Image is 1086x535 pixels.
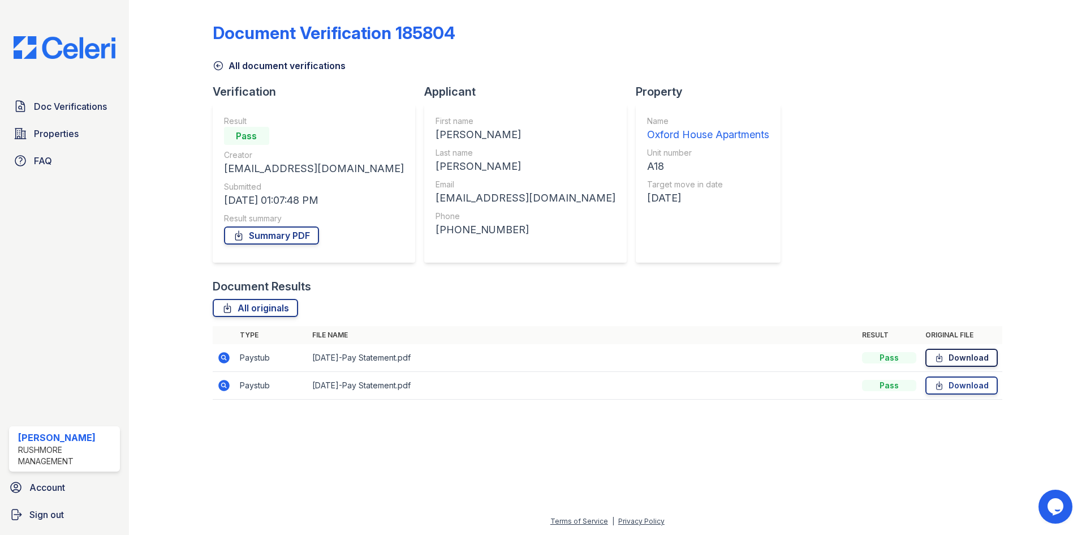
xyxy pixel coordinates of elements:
div: | [612,517,614,525]
div: Pass [862,352,916,363]
div: Email [436,179,615,190]
div: Pass [862,380,916,391]
div: Oxford House Apartments [647,127,769,143]
span: Sign out [29,508,64,521]
a: Sign out [5,503,124,526]
div: [DATE] 01:07:48 PM [224,192,404,208]
a: All originals [213,299,298,317]
div: A18 [647,159,769,174]
th: Original file [921,326,1002,344]
iframe: chat widget [1038,490,1075,524]
td: Paystub [235,344,308,372]
span: Doc Verifications [34,100,107,113]
a: Account [5,476,124,499]
a: Download [925,349,998,367]
div: Applicant [424,84,636,100]
div: Rushmore Management [18,444,115,467]
div: Verification [213,84,424,100]
div: Document Verification 185804 [213,23,455,43]
a: Privacy Policy [618,517,665,525]
div: Document Results [213,279,311,294]
th: Result [857,326,921,344]
div: Pass [224,127,269,145]
img: CE_Logo_Blue-a8612792a0a2168367f1c8372b55b34899dd931a85d93a1a3d3e32e68fde9ad4.png [5,36,124,59]
td: [DATE]-Pay Statement.pdf [308,372,857,400]
div: [PHONE_NUMBER] [436,222,615,238]
a: FAQ [9,149,120,172]
div: Submitted [224,181,404,192]
div: Creator [224,149,404,161]
span: FAQ [34,154,52,168]
a: Name Oxford House Apartments [647,115,769,143]
div: Last name [436,147,615,159]
a: All document verifications [213,59,346,72]
a: Terms of Service [550,517,608,525]
div: First name [436,115,615,127]
div: [DATE] [647,190,769,206]
div: Result summary [224,213,404,224]
span: Properties [34,127,79,140]
a: Properties [9,122,120,145]
span: Account [29,481,65,494]
div: Property [636,84,790,100]
a: Download [925,376,998,395]
td: [DATE]-Pay Statement.pdf [308,344,857,372]
a: Summary PDF [224,226,319,245]
th: Type [235,326,308,344]
a: Doc Verifications [9,95,120,118]
div: [EMAIL_ADDRESS][DOMAIN_NAME] [224,161,404,177]
div: Target move in date [647,179,769,190]
div: [PERSON_NAME] [436,127,615,143]
th: File name [308,326,857,344]
div: [PERSON_NAME] [18,431,115,444]
div: Unit number [647,147,769,159]
td: Paystub [235,372,308,400]
div: Result [224,115,404,127]
div: [PERSON_NAME] [436,159,615,174]
div: Phone [436,211,615,222]
div: [EMAIL_ADDRESS][DOMAIN_NAME] [436,190,615,206]
div: Name [647,115,769,127]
